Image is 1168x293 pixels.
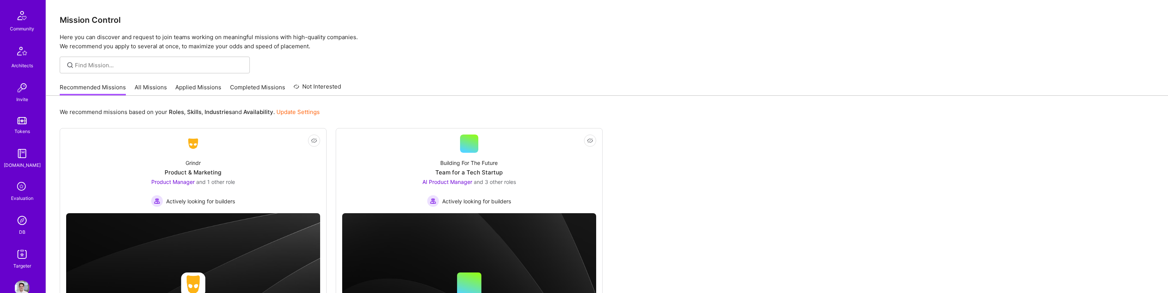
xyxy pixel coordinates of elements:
a: Not Interested [294,82,341,96]
a: Building For The FutureTeam for a Tech StartupAI Product Manager and 3 other rolesActively lookin... [342,135,596,207]
div: Product & Marketing [165,168,221,176]
img: tokens [17,117,27,124]
b: Industries [205,108,232,116]
span: and 3 other roles [474,179,516,185]
p: Here you can discover and request to join teams working on meaningful missions with high-quality ... [60,33,1154,51]
p: We recommend missions based on your , , and . [60,108,320,116]
i: icon EyeClosed [311,138,317,144]
a: Update Settings [276,108,320,116]
img: Company Logo [184,137,202,150]
div: Building For The Future [440,159,498,167]
img: guide book [14,146,30,161]
b: Roles [169,108,184,116]
div: Invite [16,95,28,103]
i: icon SelectionTeam [15,180,29,194]
div: DB [19,228,25,236]
div: Evaluation [11,194,33,202]
span: Actively looking for builders [442,197,511,205]
span: Product Manager [151,179,195,185]
img: Admin Search [14,213,30,228]
div: Grindr [186,159,201,167]
a: Applied Missions [175,83,221,96]
div: Architects [11,62,33,70]
img: Invite [14,80,30,95]
a: Company LogoGrindrProduct & MarketingProduct Manager and 1 other roleActively looking for builder... [66,135,320,207]
div: Community [10,25,34,33]
img: Actively looking for builders [427,195,439,207]
a: All Missions [135,83,167,96]
div: Team for a Tech Startup [435,168,503,176]
span: Actively looking for builders [166,197,235,205]
img: Architects [13,43,31,62]
b: Skills [187,108,202,116]
img: Skill Targeter [14,247,30,262]
img: Actively looking for builders [151,195,163,207]
a: Completed Missions [230,83,285,96]
input: Find Mission... [75,61,244,69]
img: Community [13,6,31,25]
i: icon EyeClosed [587,138,593,144]
a: Recommended Missions [60,83,126,96]
div: [DOMAIN_NAME] [4,161,41,169]
span: and 1 other role [196,179,235,185]
i: icon SearchGrey [66,61,75,70]
div: Tokens [14,127,30,135]
h3: Mission Control [60,15,1154,25]
span: AI Product Manager [422,179,472,185]
div: Targeter [13,262,31,270]
b: Availability [243,108,273,116]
